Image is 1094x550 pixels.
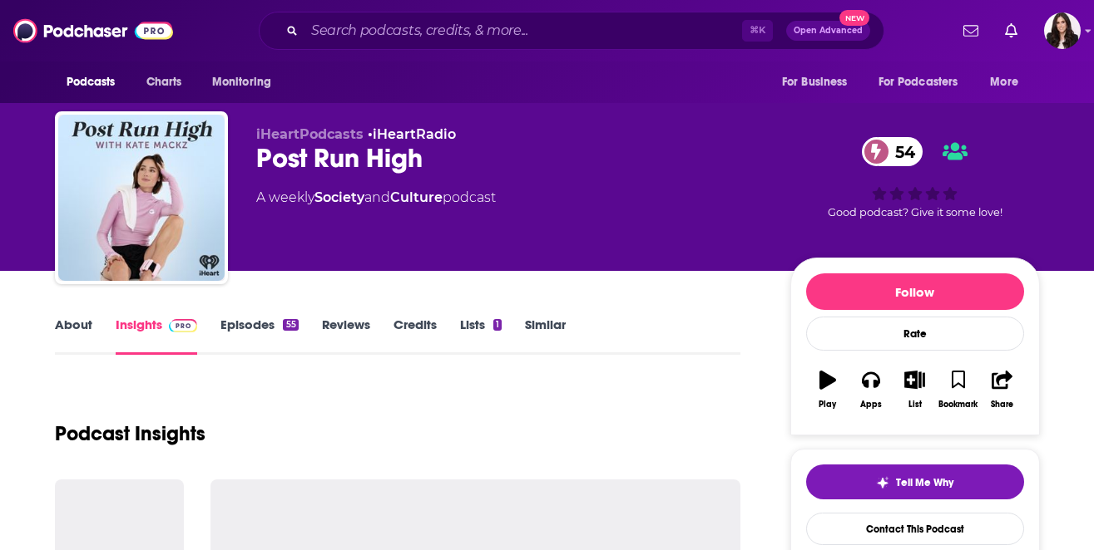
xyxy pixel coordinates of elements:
span: ⌘ K [742,20,773,42]
span: For Podcasters [879,71,958,94]
a: About [55,317,92,355]
button: Apps [849,360,893,420]
div: Play [819,400,836,410]
a: Similar [525,317,566,355]
span: Logged in as RebeccaShapiro [1044,12,1081,49]
span: and [364,189,390,205]
button: Play [806,360,849,420]
div: 54Good podcast? Give it some love! [790,126,1040,229]
img: Post Run High [58,115,225,281]
span: Open Advanced [794,27,863,35]
span: Podcasts [67,71,116,94]
div: Bookmark [938,400,978,410]
span: More [990,71,1018,94]
span: • [368,126,456,142]
a: Charts [136,66,192,98]
img: Podchaser - Follow, Share and Rate Podcasts [13,15,173,47]
button: Follow [806,273,1024,310]
a: Society [314,189,364,205]
span: Good podcast? Give it some love! [828,206,1002,219]
span: New [839,10,869,26]
button: List [893,360,936,420]
img: tell me why sparkle [876,476,889,489]
span: For Business [782,71,848,94]
button: Share [980,360,1023,420]
a: Credits [394,317,437,355]
a: Culture [390,189,443,205]
span: 54 [879,137,923,166]
span: iHeartPodcasts [256,126,364,142]
input: Search podcasts, credits, & more... [304,17,742,44]
span: Monitoring [212,71,271,94]
h1: Podcast Insights [55,421,205,446]
a: Contact This Podcast [806,513,1024,545]
a: Show notifications dropdown [998,17,1024,45]
span: Charts [146,71,182,94]
a: Show notifications dropdown [957,17,985,45]
button: open menu [868,66,983,98]
div: Apps [860,400,882,410]
a: 54 [862,137,923,166]
button: open menu [200,66,293,98]
img: Podchaser Pro [169,319,198,332]
a: Lists1 [460,317,502,355]
a: Episodes55 [220,317,298,355]
img: User Profile [1044,12,1081,49]
div: Rate [806,317,1024,351]
div: Share [991,400,1013,410]
button: Open AdvancedNew [786,21,870,41]
div: List [908,400,922,410]
button: tell me why sparkleTell Me Why [806,464,1024,499]
button: open menu [55,66,137,98]
button: Show profile menu [1044,12,1081,49]
button: Bookmark [937,360,980,420]
div: Search podcasts, credits, & more... [259,12,884,50]
div: 55 [283,319,298,331]
a: InsightsPodchaser Pro [116,317,198,355]
div: 1 [493,319,502,331]
a: iHeartRadio [373,126,456,142]
a: Reviews [322,317,370,355]
button: open menu [978,66,1039,98]
span: Tell Me Why [896,476,953,489]
button: open menu [770,66,869,98]
div: A weekly podcast [256,188,496,208]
